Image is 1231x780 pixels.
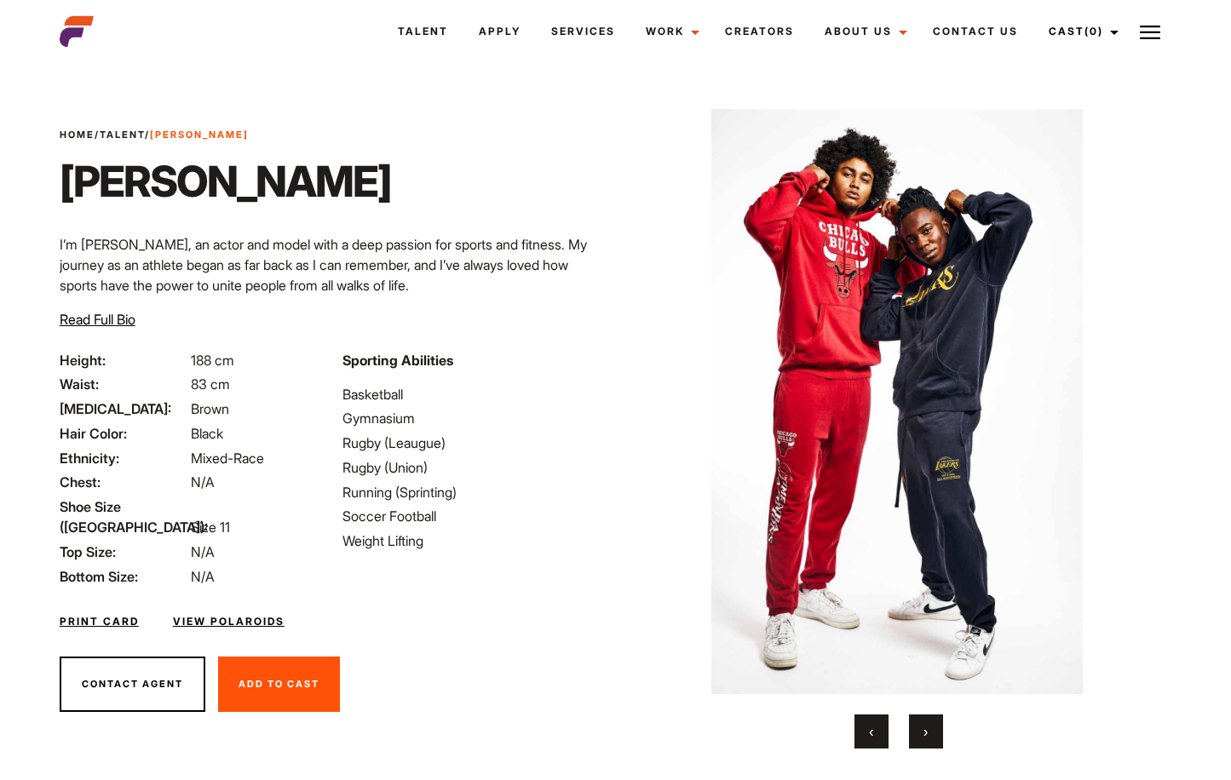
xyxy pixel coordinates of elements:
span: 83 cm [191,376,230,393]
span: Brown [191,400,229,417]
a: Home [60,129,95,141]
a: Work [630,9,710,54]
span: / / [60,128,249,142]
span: Ethnicity: [60,448,187,468]
a: Talent [100,129,145,141]
h1: [PERSON_NAME] [60,156,391,207]
strong: [PERSON_NAME] [150,129,249,141]
li: Weight Lifting [342,531,605,551]
span: Previous [869,723,873,740]
li: Rugby (Leaugue) [342,433,605,453]
span: Waist: [60,374,187,394]
a: Print Card [60,614,139,629]
li: Gymnasium [342,408,605,428]
span: Add To Cast [239,678,319,690]
span: Bottom Size: [60,566,187,587]
span: (0) [1084,25,1103,37]
span: [MEDICAL_DATA]: [60,399,187,419]
a: Creators [710,9,809,54]
span: N/A [191,568,215,585]
span: N/A [191,543,215,560]
a: Cast(0) [1033,9,1129,54]
span: N/A [191,473,215,490]
span: Size 11 [191,519,230,536]
span: Hair Color: [60,423,187,444]
span: Top Size: [60,542,187,562]
img: cropped-aefm-brand-fav-22-square.png [60,14,94,49]
img: Burger icon [1140,22,1160,43]
li: Running (Sprinting) [342,482,605,502]
a: Apply [463,9,536,54]
li: Rugby (Union) [342,457,605,478]
a: View Polaroids [173,614,285,629]
p: I’m [PERSON_NAME], an actor and model with a deep passion for sports and fitness. My journey as a... [60,234,606,295]
img: pib8_28Q [655,109,1140,694]
span: Next [923,723,928,740]
button: Read Full Bio [60,309,135,330]
span: Read Full Bio [60,311,135,328]
a: About Us [809,9,917,54]
li: Soccer Football [342,506,605,526]
span: Chest: [60,472,187,492]
a: Talent [383,9,463,54]
span: Black [191,425,223,442]
span: Mixed-Race [191,450,264,467]
a: Contact Us [917,9,1033,54]
span: 188 cm [191,352,234,369]
span: Height: [60,350,187,370]
a: Services [536,9,630,54]
button: Add To Cast [218,657,340,713]
button: Contact Agent [60,657,205,713]
li: Basketball [342,384,605,404]
span: Shoe Size ([GEOGRAPHIC_DATA]): [60,496,187,537]
strong: Sporting Abilities [342,352,453,369]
